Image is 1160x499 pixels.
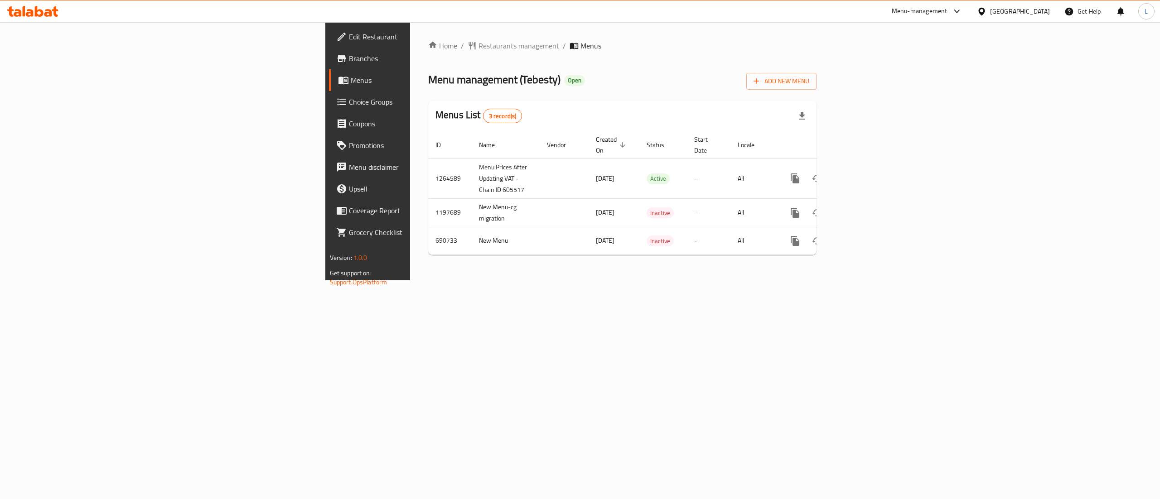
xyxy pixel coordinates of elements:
[647,236,674,246] span: Inactive
[329,156,519,178] a: Menu disclaimer
[806,230,828,252] button: Change Status
[329,221,519,243] a: Grocery Checklist
[754,76,809,87] span: Add New Menu
[806,168,828,189] button: Change Status
[349,162,512,173] span: Menu disclaimer
[329,200,519,221] a: Coverage Report
[564,77,585,84] span: Open
[349,183,512,194] span: Upsell
[730,198,777,227] td: All
[353,252,367,264] span: 1.0.0
[730,158,777,198] td: All
[435,139,453,150] span: ID
[806,202,828,224] button: Change Status
[738,139,766,150] span: Locale
[730,227,777,254] td: All
[596,235,614,246] span: [DATE]
[330,267,372,279] span: Get support on:
[349,53,512,64] span: Branches
[329,113,519,134] a: Coupons
[694,134,720,156] span: Start Date
[435,108,522,123] h2: Menus List
[329,134,519,156] a: Promotions
[428,131,879,255] table: enhanced table
[647,208,674,218] span: Inactive
[596,173,614,184] span: [DATE]
[547,139,578,150] span: Vendor
[647,139,676,150] span: Status
[687,227,730,254] td: -
[351,75,512,86] span: Menus
[349,118,512,129] span: Coupons
[349,31,512,42] span: Edit Restaurant
[349,96,512,107] span: Choice Groups
[329,91,519,113] a: Choice Groups
[746,73,817,90] button: Add New Menu
[687,158,730,198] td: -
[563,40,566,51] li: /
[349,227,512,238] span: Grocery Checklist
[596,134,628,156] span: Created On
[329,69,519,91] a: Menus
[483,109,522,123] div: Total records count
[483,112,522,120] span: 3 record(s)
[428,40,817,51] nav: breadcrumb
[990,6,1050,16] div: [GEOGRAPHIC_DATA]
[580,40,601,51] span: Menus
[784,202,806,224] button: more
[329,26,519,48] a: Edit Restaurant
[329,48,519,69] a: Branches
[330,276,387,288] a: Support.OpsPlatform
[892,6,947,17] div: Menu-management
[349,205,512,216] span: Coverage Report
[791,105,813,127] div: Export file
[349,140,512,151] span: Promotions
[564,75,585,86] div: Open
[329,178,519,200] a: Upsell
[330,252,352,264] span: Version:
[479,139,507,150] span: Name
[596,206,614,218] span: [DATE]
[647,173,670,184] span: Active
[784,230,806,252] button: more
[687,198,730,227] td: -
[1145,6,1148,16] span: L
[777,131,879,159] th: Actions
[784,168,806,189] button: more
